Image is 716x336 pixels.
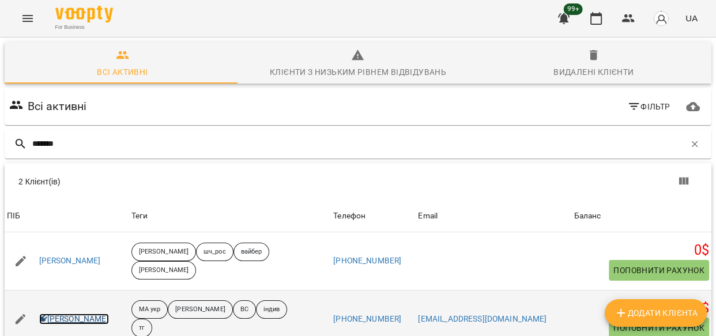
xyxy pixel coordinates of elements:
[240,305,248,315] p: ВС
[139,247,189,257] p: [PERSON_NAME]
[333,314,401,323] a: [PHONE_NUMBER]
[605,299,707,327] button: Додати клієнта
[97,65,148,79] div: Всі активні
[574,300,709,318] h5: 0 $
[168,300,232,319] div: [PERSON_NAME]
[139,323,145,333] p: тг
[39,255,101,267] a: [PERSON_NAME]
[204,247,226,257] p: шч_рос
[333,209,365,223] div: Sort
[196,243,233,261] div: шч_рос
[613,321,704,335] span: Поповнити рахунок
[241,247,262,257] p: вайбер
[139,305,161,315] p: МА укр
[685,12,698,24] span: UA
[131,300,168,319] div: МА укр
[263,305,280,315] p: індив
[131,209,329,223] div: Теги
[14,5,42,32] button: Menu
[574,209,601,223] div: Баланс
[670,168,698,195] button: Показати колонки
[18,176,365,187] div: 2 Клієнт(ів)
[418,209,569,223] span: Email
[609,260,709,281] button: Поповнити рахунок
[614,306,698,320] span: Додати клієнта
[39,314,109,325] a: [PERSON_NAME]
[131,261,196,280] div: [PERSON_NAME]
[7,209,20,223] div: ПІБ
[574,209,709,223] span: Баланс
[5,163,711,200] div: Table Toolbar
[270,65,446,79] div: Клієнти з низьким рівнем відвідувань
[553,65,634,79] div: Видалені клієнти
[55,6,113,22] img: Voopty Logo
[333,209,365,223] div: Телефон
[418,314,547,323] a: [EMAIL_ADDRESS][DOMAIN_NAME]
[574,209,601,223] div: Sort
[613,263,704,277] span: Поповнити рахунок
[233,300,256,319] div: ВС
[131,243,196,261] div: [PERSON_NAME]
[418,209,438,223] div: Email
[333,256,401,265] a: [PHONE_NUMBER]
[28,97,87,115] h6: Всі активні
[627,100,670,114] span: Фільтр
[418,209,438,223] div: Sort
[681,7,702,29] button: UA
[55,24,113,31] span: For Business
[139,266,189,275] p: [PERSON_NAME]
[256,300,288,319] div: індив
[333,209,413,223] span: Телефон
[653,10,669,27] img: avatar_s.png
[7,209,20,223] div: Sort
[623,96,675,117] button: Фільтр
[233,243,270,261] div: вайбер
[564,3,583,15] span: 99+
[175,305,225,315] p: [PERSON_NAME]
[7,209,127,223] span: ПІБ
[574,241,709,259] h5: 0 $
